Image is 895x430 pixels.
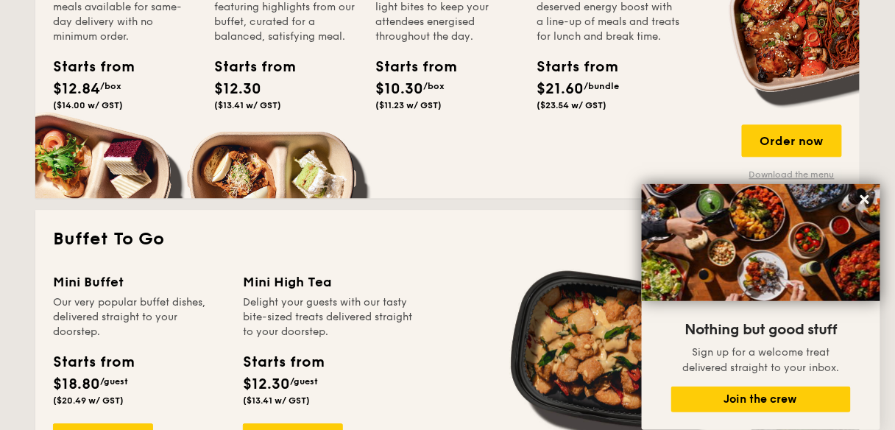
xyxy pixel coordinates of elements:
span: /box [423,81,445,91]
span: ($13.41 w/ GST) [214,100,281,110]
div: Order now [742,124,842,157]
div: Mini Buffet [53,272,225,292]
span: $12.30 [243,376,290,393]
button: Close [853,188,877,211]
div: Mini High Tea [243,272,415,292]
span: $12.30 [214,80,261,98]
div: Starts from [537,56,603,78]
span: ($20.49 w/ GST) [53,395,124,406]
div: Starts from [375,56,442,78]
span: /guest [100,376,128,387]
h2: Buffet To Go [53,228,842,251]
span: /box [100,81,121,91]
span: Nothing but good stuff [684,321,838,339]
span: ($14.00 w/ GST) [53,100,123,110]
div: Our very popular buffet dishes, delivered straight to your doorstep. [53,295,225,339]
span: $18.80 [53,376,100,393]
a: Download the menu [742,169,842,180]
span: $10.30 [375,80,423,98]
span: Sign up for a welcome treat delivered straight to your inbox. [682,346,840,374]
span: $21.60 [537,80,584,98]
img: DSC07876-Edit02-Large.jpeg [642,184,880,301]
div: Starts from [53,56,119,78]
div: Starts from [53,351,133,373]
span: ($11.23 w/ GST) [375,100,442,110]
div: Delight your guests with our tasty bite-sized treats delivered straight to your doorstep. [243,295,415,339]
button: Join the crew [671,387,851,412]
div: Starts from [243,351,323,373]
span: /bundle [584,81,619,91]
span: ($13.41 w/ GST) [243,395,310,406]
span: ($23.54 w/ GST) [537,100,606,110]
span: $12.84 [53,80,100,98]
div: Starts from [214,56,280,78]
span: /guest [290,376,318,387]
